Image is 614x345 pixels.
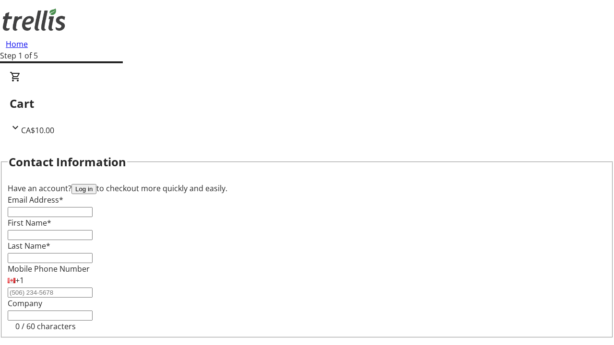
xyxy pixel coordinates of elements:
span: CA$10.00 [21,125,54,136]
div: CartCA$10.00 [10,71,604,136]
label: Mobile Phone Number [8,264,90,274]
label: Email Address* [8,195,63,205]
div: Have an account? to checkout more quickly and easily. [8,183,606,194]
h2: Cart [10,95,604,112]
button: Log in [71,184,96,194]
tr-character-limit: 0 / 60 characters [15,321,76,332]
label: First Name* [8,218,51,228]
h2: Contact Information [9,153,126,171]
input: (506) 234-5678 [8,287,93,298]
label: Company [8,298,42,309]
label: Last Name* [8,241,50,251]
